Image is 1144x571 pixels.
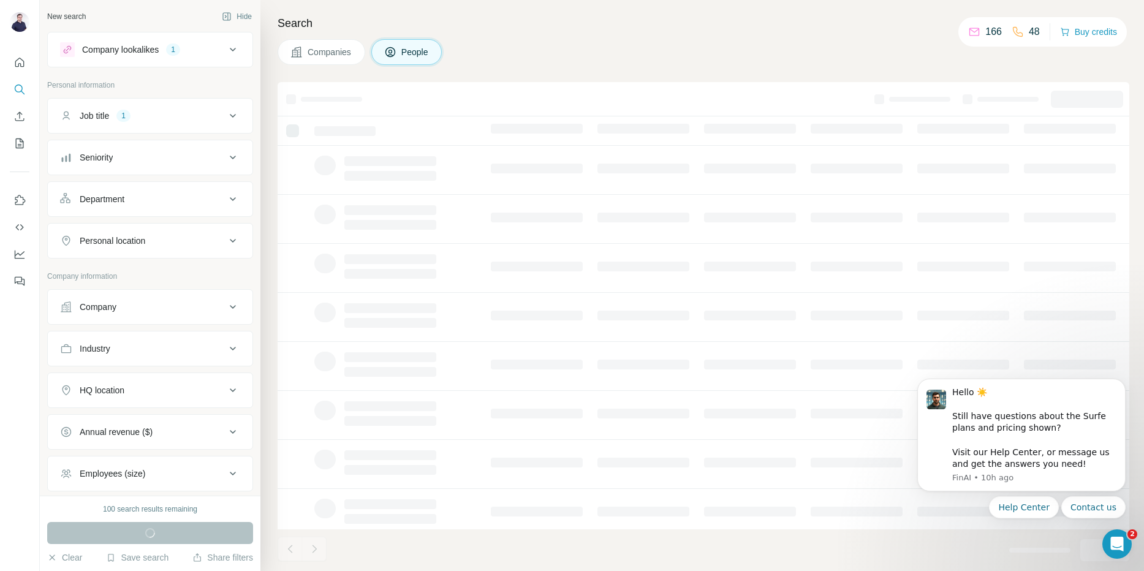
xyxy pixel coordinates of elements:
[10,51,29,74] button: Quick start
[48,292,252,322] button: Company
[103,504,197,515] div: 100 search results remaining
[48,334,252,363] button: Industry
[10,189,29,211] button: Use Surfe on LinkedIn
[401,46,430,58] span: People
[80,235,145,247] div: Personal location
[80,384,124,396] div: HQ location
[10,243,29,265] button: Dashboard
[48,35,252,64] button: Company lookalikes1
[10,105,29,127] button: Enrich CSV
[10,12,29,32] img: Avatar
[10,270,29,292] button: Feedback
[278,15,1129,32] h4: Search
[1029,25,1040,39] p: 48
[192,551,253,564] button: Share filters
[985,25,1002,39] p: 166
[1127,529,1137,539] span: 2
[48,101,252,130] button: Job title1
[48,417,252,447] button: Annual revenue ($)
[10,132,29,154] button: My lists
[47,271,253,282] p: Company information
[213,7,260,26] button: Hide
[166,44,180,55] div: 1
[899,338,1144,538] iframe: Intercom notifications message
[48,459,252,488] button: Employees (size)
[80,467,145,480] div: Employees (size)
[48,226,252,255] button: Personal location
[48,376,252,405] button: HQ location
[1060,23,1117,40] button: Buy credits
[47,11,86,22] div: New search
[80,110,109,122] div: Job title
[80,193,124,205] div: Department
[82,43,159,56] div: Company lookalikes
[48,184,252,214] button: Department
[10,216,29,238] button: Use Surfe API
[47,551,82,564] button: Clear
[80,342,110,355] div: Industry
[1102,529,1132,559] iframe: Intercom live chat
[10,78,29,100] button: Search
[80,426,153,438] div: Annual revenue ($)
[47,80,253,91] p: Personal information
[80,301,116,313] div: Company
[80,151,113,164] div: Seniority
[308,46,352,58] span: Companies
[48,143,252,172] button: Seniority
[106,551,169,564] button: Save search
[116,110,131,121] div: 1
